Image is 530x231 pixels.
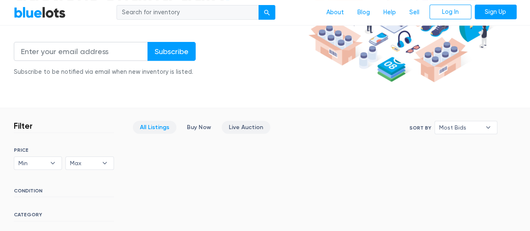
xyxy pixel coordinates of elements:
span: Max [70,157,98,169]
a: Help [377,5,403,21]
label: Sort By [409,124,431,132]
h3: Filter [14,121,33,131]
input: Subscribe [147,42,196,61]
a: Blog [351,5,377,21]
span: Most Bids [439,121,481,134]
b: ▾ [96,157,114,169]
h6: CONDITION [14,188,114,197]
input: Enter your email address [14,42,148,61]
a: Sign Up [475,5,517,20]
a: All Listings [133,121,176,134]
span: Min [18,157,46,169]
a: Buy Now [180,121,218,134]
a: BlueLots [14,6,66,18]
a: Log In [429,5,471,20]
h6: CATEGORY [14,212,114,221]
b: ▾ [44,157,62,169]
div: Subscribe to be notified via email when new inventory is listed. [14,67,196,77]
input: Search for inventory [116,5,259,20]
a: Sell [403,5,426,21]
a: Live Auction [222,121,270,134]
a: About [320,5,351,21]
h6: PRICE [14,147,114,153]
b: ▾ [479,121,497,134]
